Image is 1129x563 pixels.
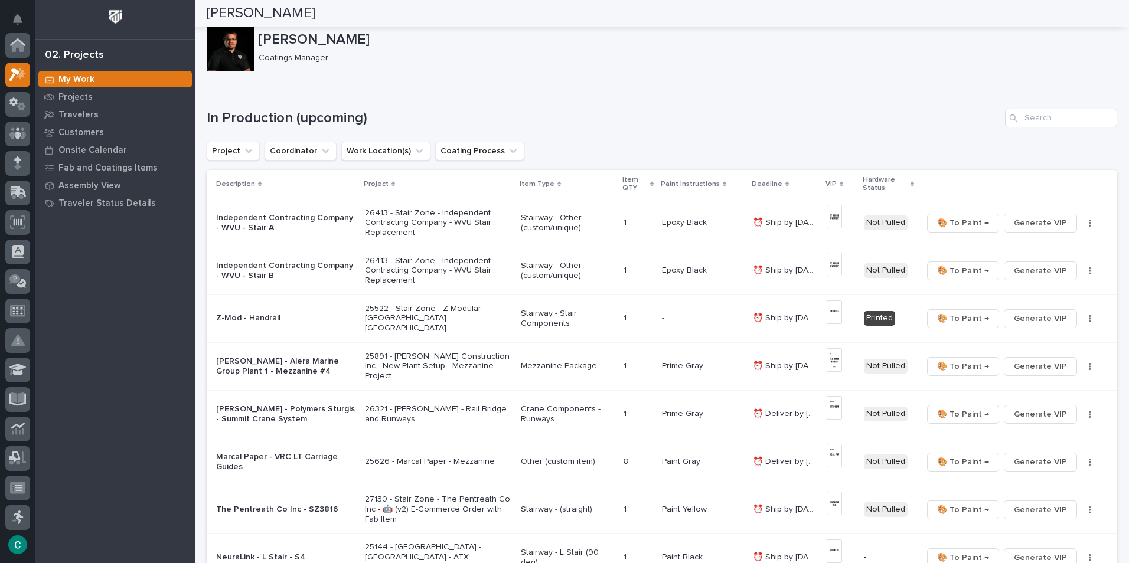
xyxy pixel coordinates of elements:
tr: Independent Contracting Company - WVU - Stair A26413 - Stair Zone - Independent Contracting Compa... [207,199,1117,247]
button: Generate VIP [1004,500,1077,519]
a: Travelers [35,106,195,123]
p: 26413 - Stair Zone - Independent Contracting Company - WVU Stair Replacement [365,256,511,286]
p: 27130 - Stair Zone - The Pentreath Co Inc - 🤖 (v2) E-Commerce Order with Fab Item [365,495,511,524]
p: Prime Gray [662,359,706,371]
div: Not Pulled [864,263,908,278]
button: Generate VIP [1004,214,1077,233]
p: [PERSON_NAME] [259,31,1112,48]
button: 🎨 To Paint → [927,261,999,280]
a: My Work [35,70,195,88]
p: 8 [624,454,631,467]
img: Workspace Logo [105,6,126,28]
p: Stairway - Other (custom/unique) [521,261,614,281]
p: 26413 - Stair Zone - Independent Contracting Company - WVU Stair Replacement [365,208,511,238]
span: 🎨 To Paint → [937,264,989,278]
p: 1 [624,263,629,276]
p: 26321 - [PERSON_NAME] - Rail Bridge and Runways [365,404,511,424]
p: Stairway - (straight) [521,505,614,515]
p: VIP [825,178,837,191]
tr: Independent Contracting Company - WVU - Stair B26413 - Stair Zone - Independent Contracting Compa... [207,247,1117,294]
tr: [PERSON_NAME] - Alera Marine Group Plant 1 - Mezzanine #425891 - [PERSON_NAME] Construction Inc -... [207,342,1117,390]
p: Paint Yellow [662,502,709,515]
p: Stairway - Other (custom/unique) [521,213,614,233]
p: ⏰ Ship by 8/29/25 [753,215,820,228]
p: Independent Contracting Company - WVU - Stair A [216,213,355,233]
p: Paint Instructions [661,178,720,191]
p: 25522 - Stair Zone - Z-Modular - [GEOGRAPHIC_DATA] [GEOGRAPHIC_DATA] [365,304,511,333]
div: Not Pulled [864,215,908,230]
div: Not Pulled [864,454,908,469]
p: 25891 - [PERSON_NAME] Construction Inc - New Plant Setup - Mezzanine Project [365,352,511,381]
p: Marcal Paper - VRC LT Carriage Guides [216,452,355,472]
button: 🎨 To Paint → [927,500,999,519]
p: - [864,552,913,562]
button: 🎨 To Paint → [927,309,999,328]
a: Fab and Coatings Items [35,159,195,176]
button: Generate VIP [1004,261,1077,280]
p: ⏰ Ship by 8/29/25 [753,263,820,276]
p: Description [216,178,255,191]
button: Notifications [5,7,30,32]
p: 1 [624,550,629,562]
p: Stairway - Stair Components [521,309,614,329]
span: Generate VIP [1014,455,1067,469]
p: 25626 - Marcal Paper - Mezzanine [365,457,511,467]
p: Z-Mod - Handrail [216,313,355,323]
p: Paint Gray [662,454,703,467]
p: 1 [624,502,629,515]
p: ⏰ Ship by 9/24/25 [753,502,820,515]
p: - [662,311,667,323]
tr: The Pentreath Co Inc - SZ381627130 - Stair Zone - The Pentreath Co Inc - 🤖 (v2) E-Commerce Order ... [207,486,1117,533]
p: Travelers [58,110,99,120]
tr: [PERSON_NAME] - Polymers Sturgis - Summit Crane System26321 - [PERSON_NAME] - Rail Bridge and Run... [207,390,1117,438]
div: Not Pulled [864,502,908,517]
p: My Work [58,74,94,85]
p: Paint Black [662,550,705,562]
p: Independent Contracting Company - WVU - Stair B [216,261,355,281]
p: Crane Components - Runways [521,404,614,424]
p: NeuraLink - L Stair - S4 [216,552,355,562]
span: 🎨 To Paint → [937,359,989,374]
button: Work Location(s) [341,142,430,161]
span: 🎨 To Paint → [937,455,989,469]
button: Coating Process [435,142,524,161]
p: Epoxy Black [662,215,709,228]
button: Project [207,142,260,161]
p: ⏰ Deliver by 9/22/25 [753,454,820,467]
p: Deadline [752,178,782,191]
p: Item QTY [622,174,647,195]
span: 🎨 To Paint → [937,503,989,517]
p: Customers [58,127,104,138]
p: ⏰ Ship by 9/26/25 [753,550,820,562]
p: Coatings Manager [259,53,1108,63]
button: 🎨 To Paint → [927,357,999,376]
p: Projects [58,92,93,103]
button: users-avatar [5,532,30,557]
button: 🎨 To Paint → [927,405,999,424]
span: 🎨 To Paint → [937,407,989,421]
tr: Marcal Paper - VRC LT Carriage Guides25626 - Marcal Paper - MezzanineOther (custom item)88 Paint ... [207,438,1117,486]
p: Fab and Coatings Items [58,163,158,174]
p: ⏰ Ship by 9/19/25 [753,359,820,371]
p: ⏰ Ship by 9/15/25 [753,311,820,323]
button: 🎨 To Paint → [927,453,999,472]
button: Generate VIP [1004,453,1077,472]
button: Generate VIP [1004,357,1077,376]
div: Search [1005,109,1117,127]
a: Customers [35,123,195,141]
a: Onsite Calendar [35,141,195,159]
div: Printed [864,311,895,326]
span: 🎨 To Paint → [937,216,989,230]
span: Generate VIP [1014,407,1067,421]
h2: [PERSON_NAME] [207,5,315,22]
button: Generate VIP [1004,309,1077,328]
a: Projects [35,88,195,106]
p: Project [364,178,389,191]
button: Coordinator [265,142,337,161]
button: Generate VIP [1004,405,1077,424]
p: Traveler Status Details [58,198,156,209]
p: Hardware Status [863,174,908,195]
span: Generate VIP [1014,503,1067,517]
a: Traveler Status Details [35,194,195,212]
span: Generate VIP [1014,264,1067,278]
